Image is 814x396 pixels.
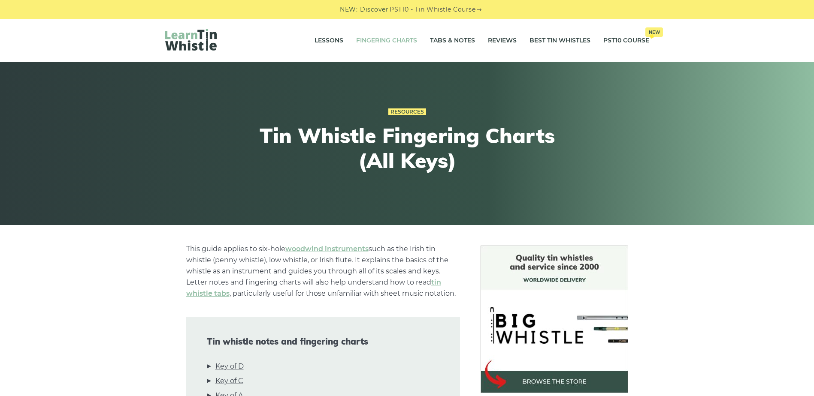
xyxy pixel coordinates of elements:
a: Key of C [215,375,243,387]
a: PST10 CourseNew [603,30,649,51]
p: This guide applies to six-hole such as the Irish tin whistle (penny whistle), low whistle, or Iri... [186,243,460,299]
h1: Tin Whistle Fingering Charts (All Keys) [249,123,565,173]
a: Reviews [488,30,517,51]
a: Best Tin Whistles [530,30,590,51]
span: Tin whistle notes and fingering charts [207,336,439,347]
a: Lessons [315,30,343,51]
a: Tabs & Notes [430,30,475,51]
img: BigWhistle Tin Whistle Store [481,246,628,393]
img: LearnTinWhistle.com [165,29,217,51]
a: Fingering Charts [356,30,417,51]
a: Key of D [215,361,244,372]
span: New [645,27,663,37]
a: Resources [388,108,426,115]
a: woodwind instruments [285,245,369,253]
